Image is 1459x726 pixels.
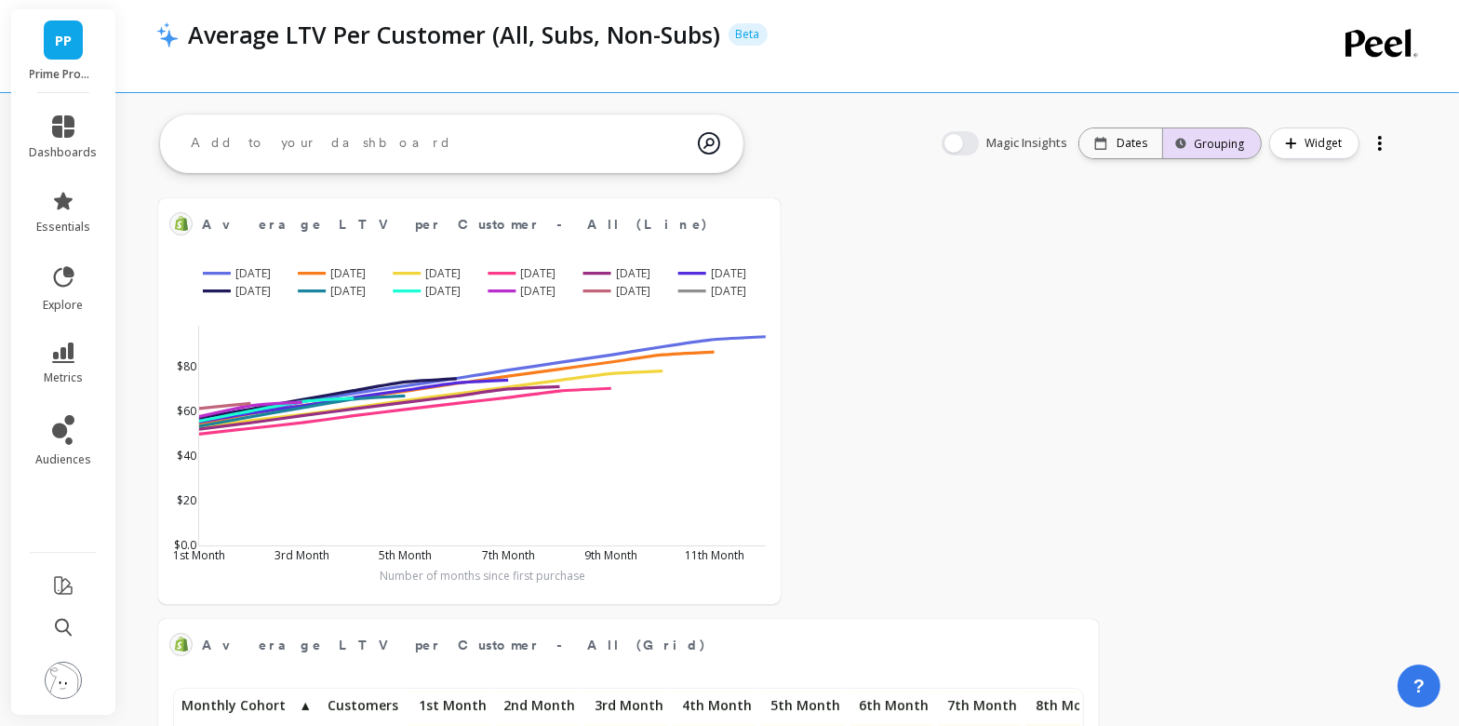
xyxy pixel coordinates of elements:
[202,636,707,655] span: Average LTV per Customer - All (Grid)
[672,692,757,719] p: 4th Month
[1305,134,1347,153] span: Widget
[494,692,582,724] div: Toggle SortBy
[986,134,1071,153] span: Magic Insights
[35,452,91,467] span: audiences
[937,692,1023,719] p: 7th Month
[582,692,671,724] div: Toggle SortBy
[1413,673,1425,699] span: ?
[1024,692,1113,724] div: Toggle SortBy
[318,692,404,719] p: Customers
[317,692,406,724] div: Toggle SortBy
[202,215,709,235] span: Average LTV per Customer - All (Line)
[587,698,663,713] span: 3rd Month
[36,220,90,235] span: essentials
[676,698,752,713] span: 4th Month
[178,692,317,719] p: Monthly Cohort
[1398,665,1440,707] button: ?
[202,211,710,237] span: Average LTV per Customer - All (Line)
[322,698,398,713] span: Customers
[1180,135,1244,153] div: Grouping
[1117,136,1147,151] p: Dates
[44,370,83,385] span: metrics
[852,698,929,713] span: 6th Month
[941,698,1017,713] span: 7th Month
[30,145,98,160] span: dashboards
[671,692,759,724] div: Toggle SortBy
[760,692,846,719] p: 5th Month
[156,21,179,47] img: header icon
[1029,698,1105,713] span: 8th Month
[1025,692,1111,719] p: 8th Month
[178,692,266,724] div: Toggle SortBy
[407,692,492,719] p: 1st Month
[936,692,1024,724] div: Toggle SortBy
[499,698,575,713] span: 2nd Month
[764,698,840,713] span: 5th Month
[1269,128,1359,159] button: Widget
[45,662,82,699] img: profile picture
[30,67,98,82] p: Prime Prometics™
[698,118,720,168] img: magic search icon
[759,692,848,724] div: Toggle SortBy
[848,692,936,724] div: Toggle SortBy
[410,698,487,713] span: 1st Month
[729,23,768,46] p: Beta
[188,19,721,50] p: Average LTV Per Customer (All, Subs, Non-Subs)
[583,692,669,719] p: 3rd Month
[44,298,84,313] span: explore
[181,698,297,713] span: Monthly Cohort
[406,692,494,724] div: Toggle SortBy
[55,30,72,51] span: PP
[202,632,1028,658] span: Average LTV per Customer - All (Grid)
[297,698,312,713] span: ▲
[495,692,581,719] p: 2nd Month
[849,692,934,719] p: 6th Month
